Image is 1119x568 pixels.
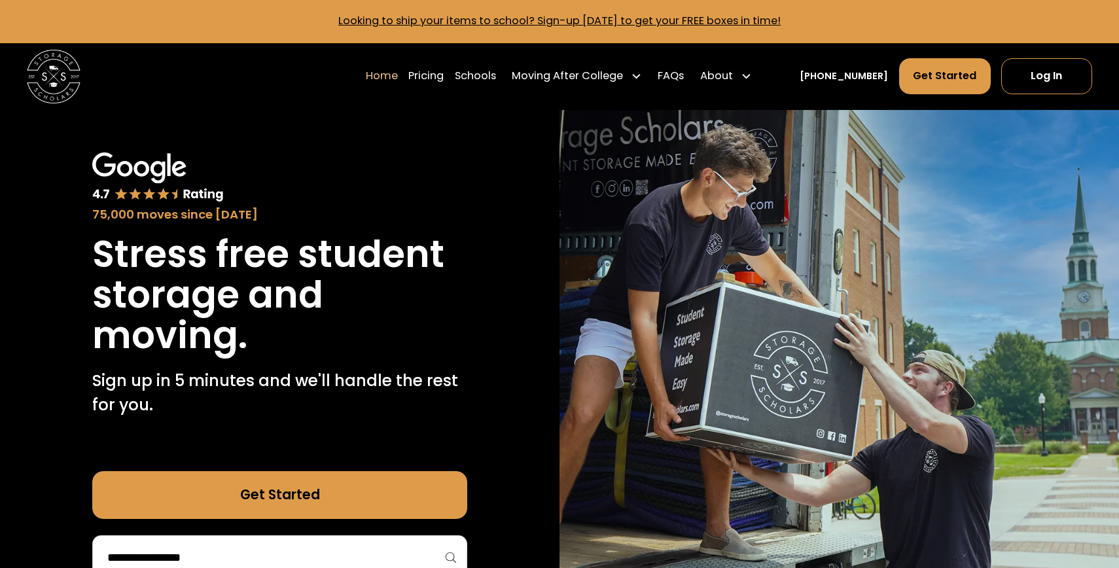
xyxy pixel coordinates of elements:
[92,234,467,356] h1: Stress free student storage and moving.
[800,69,888,83] a: [PHONE_NUMBER]
[1001,58,1092,94] a: Log In
[506,58,647,95] div: Moving After College
[899,58,991,94] a: Get Started
[408,58,444,95] a: Pricing
[700,68,733,84] div: About
[512,68,623,84] div: Moving After College
[658,58,684,95] a: FAQs
[455,58,496,95] a: Schools
[92,471,467,520] a: Get Started
[366,58,398,95] a: Home
[27,50,80,103] a: home
[92,205,467,224] div: 75,000 moves since [DATE]
[27,50,80,103] img: Storage Scholars main logo
[92,369,467,417] p: Sign up in 5 minutes and we'll handle the rest for you.
[695,58,757,95] div: About
[92,152,224,203] img: Google 4.7 star rating
[338,13,781,28] a: Looking to ship your items to school? Sign-up [DATE] to get your FREE boxes in time!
